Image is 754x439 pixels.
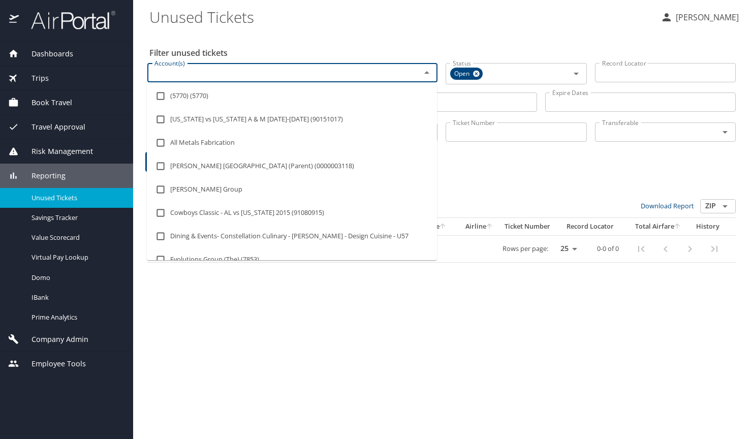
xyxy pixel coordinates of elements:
[673,11,739,23] p: [PERSON_NAME]
[147,108,437,131] li: [US_STATE] vs [US_STATE] A & M [DATE]-[DATE] (90151017)
[420,66,434,80] button: Close
[20,10,115,30] img: airportal-logo.png
[19,358,86,369] span: Employee Tools
[439,224,447,230] button: sort
[500,218,563,235] th: Ticket Number
[149,45,738,61] h2: Filter unused tickets
[19,121,85,133] span: Travel Approval
[19,170,66,181] span: Reporting
[690,218,727,235] th: History
[562,218,626,235] th: Record Locator
[459,218,500,235] th: Airline
[569,67,583,81] button: Open
[450,69,476,79] span: Open
[486,224,493,230] button: sort
[552,241,581,257] select: rows per page
[32,193,121,203] span: Unused Tickets
[9,10,20,30] img: icon-airportal.png
[32,312,121,322] span: Prime Analytics
[656,8,743,26] button: [PERSON_NAME]
[32,293,121,302] span: IBank
[147,178,437,201] li: [PERSON_NAME] Group
[718,125,732,139] button: Open
[32,253,121,262] span: Virtual Pay Lookup
[502,245,548,252] p: Rows per page:
[147,201,437,225] li: Cowboys Classic - AL vs [US_STATE] 2015 (91080915)
[32,213,121,223] span: Savings Tracker
[147,181,736,199] h3: 0 Results
[450,68,483,80] div: Open
[19,73,49,84] span: Trips
[147,131,437,154] li: All Metals Fabrication
[597,245,619,252] p: 0-0 of 0
[147,248,437,271] li: Evolutions Group (The) (7853)
[641,201,694,210] a: Download Report
[147,225,437,248] li: Dining & Events- Constellation Culinary - [PERSON_NAME] - Design Cuisine - U57
[147,154,437,178] li: [PERSON_NAME] [GEOGRAPHIC_DATA] (Parent) (0000003118)
[19,48,73,59] span: Dashboards
[718,199,732,213] button: Open
[32,273,121,283] span: Domo
[627,218,690,235] th: Total Airfare
[147,84,437,108] li: (5770) (5770)
[32,233,121,242] span: Value Scorecard
[19,146,93,157] span: Risk Management
[147,218,736,263] table: custom pagination table
[19,334,88,345] span: Company Admin
[145,152,179,172] button: Filter
[19,97,72,108] span: Book Travel
[149,1,652,33] h1: Unused Tickets
[674,224,681,230] button: sort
